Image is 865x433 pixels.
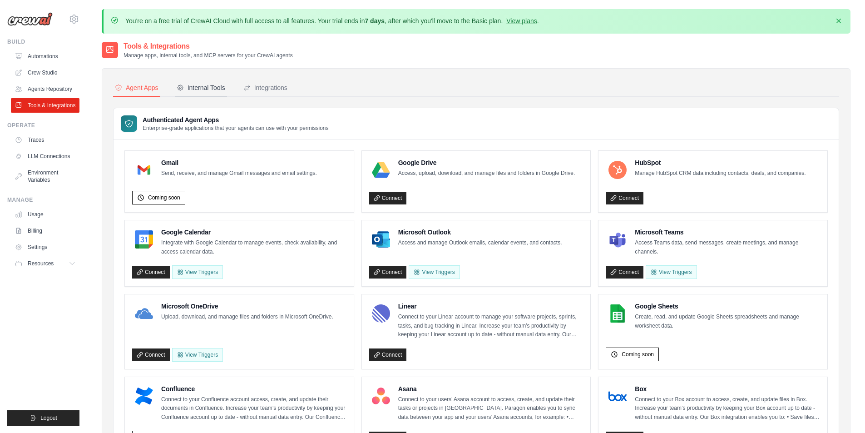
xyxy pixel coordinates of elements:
[7,38,79,45] div: Build
[7,12,53,26] img: Logo
[608,230,627,249] img: Microsoft Teams Logo
[124,52,293,59] p: Manage apps, internal tools, and MCP servers for your CrewAI agents
[635,158,806,167] h4: HubSpot
[242,80,289,97] button: Integrations
[635,228,820,237] h4: Microsoft Teams
[646,265,697,279] : View Triggers
[608,387,627,405] img: Box Logo
[113,80,160,97] button: Agent Apps
[369,192,407,204] a: Connect
[40,414,57,422] span: Logout
[161,228,346,237] h4: Google Calendar
[506,17,537,25] a: View plans
[372,304,390,323] img: Linear Logo
[177,83,225,92] div: Internal Tools
[635,384,820,393] h4: Box
[143,115,329,124] h3: Authenticated Agent Apps
[606,192,643,204] a: Connect
[115,83,158,92] div: Agent Apps
[369,348,407,361] a: Connect
[161,158,317,167] h4: Gmail
[608,304,627,323] img: Google Sheets Logo
[161,302,333,311] h4: Microsoft OneDrive
[125,16,539,25] p: You're on a free trial of CrewAI Cloud with full access to all features. Your trial ends in , aft...
[11,149,79,164] a: LLM Connections
[372,387,390,405] img: Asana Logo
[398,158,575,167] h4: Google Drive
[135,161,153,179] img: Gmail Logo
[608,161,627,179] img: HubSpot Logo
[11,240,79,254] a: Settings
[148,194,180,201] span: Coming soon
[622,351,654,358] span: Coming soon
[243,83,287,92] div: Integrations
[161,239,346,256] p: Integrate with Google Calendar to manage events, check availability, and access calendar data.
[135,387,153,405] img: Confluence Logo
[161,313,333,322] p: Upload, download, and manage files and folders in Microsoft OneDrive.
[635,313,820,330] p: Create, read, and update Google Sheets spreadsheets and manage worksheet data.
[11,207,79,222] a: Usage
[398,302,583,311] h4: Linear
[175,80,227,97] button: Internal Tools
[135,304,153,323] img: Microsoft OneDrive Logo
[7,122,79,129] div: Operate
[606,266,643,279] a: Connect
[11,49,79,64] a: Automations
[11,256,79,271] button: Resources
[398,239,562,248] p: Access and manage Outlook emails, calendar events, and contacts.
[161,169,317,178] p: Send, receive, and manage Gmail messages and email settings.
[409,265,460,279] : View Triggers
[11,82,79,96] a: Agents Repository
[28,260,54,267] span: Resources
[132,266,170,279] a: Connect
[372,230,390,249] img: Microsoft Outlook Logo
[398,228,562,237] h4: Microsoft Outlook
[398,169,575,178] p: Access, upload, download, and manage files and folders in Google Drive.
[7,410,79,426] button: Logout
[398,384,583,393] h4: Asana
[365,17,385,25] strong: 7 days
[372,161,390,179] img: Google Drive Logo
[398,395,583,422] p: Connect to your users’ Asana account to access, create, and update their tasks or projects in [GE...
[161,384,346,393] h4: Confluence
[172,348,223,362] : View Triggers
[143,124,329,132] p: Enterprise-grade applications that your agents can use with your permissions
[635,169,806,178] p: Manage HubSpot CRM data including contacts, deals, and companies.
[7,196,79,204] div: Manage
[398,313,583,339] p: Connect to your Linear account to manage your software projects, sprints, tasks, and bug tracking...
[11,224,79,238] a: Billing
[635,395,820,422] p: Connect to your Box account to access, create, and update files in Box. Increase your team’s prod...
[369,266,407,279] a: Connect
[635,302,820,311] h4: Google Sheets
[161,395,346,422] p: Connect to your Confluence account access, create, and update their documents in Confluence. Incr...
[11,98,79,113] a: Tools & Integrations
[11,165,79,187] a: Environment Variables
[135,230,153,249] img: Google Calendar Logo
[132,348,170,361] a: Connect
[11,133,79,147] a: Traces
[11,65,79,80] a: Crew Studio
[124,41,293,52] h2: Tools & Integrations
[172,265,223,279] button: View Triggers
[635,239,820,256] p: Access Teams data, send messages, create meetings, and manage channels.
